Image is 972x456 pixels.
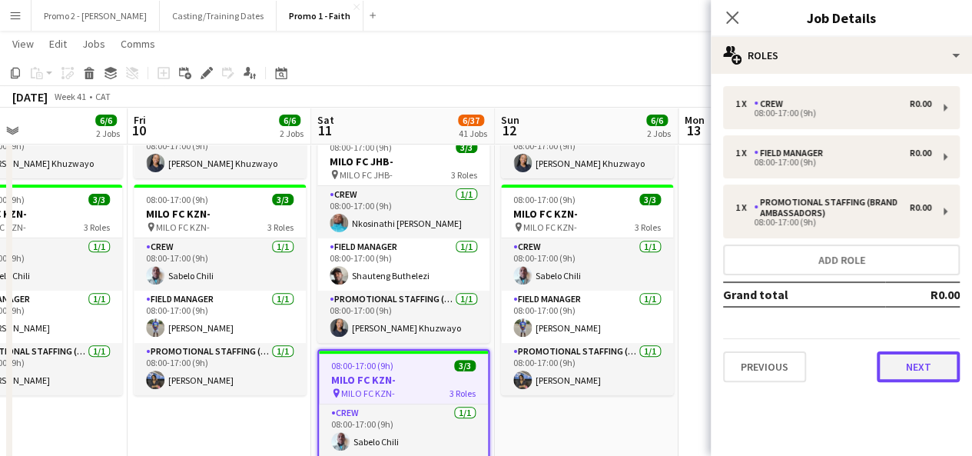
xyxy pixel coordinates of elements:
app-card-role: Promotional Staffing (Brand Ambassadors)1/108:00-17:00 (9h)[PERSON_NAME] Khuzwayo [501,126,673,178]
div: R0.00 [910,98,931,109]
app-job-card: 08:00-17:00 (9h)3/3MILO FC KZN- MILO FC KZN-3 RolesCrew1/108:00-17:00 (9h)Sabelo ChiliField Manag... [501,185,673,395]
div: 2 Jobs [280,128,304,139]
app-card-role: Promotional Staffing (Brand Ambassadors)1/108:00-17:00 (9h)[PERSON_NAME] Khuzwayo [317,291,489,343]
h3: Job Details [711,8,972,28]
button: Next [877,351,960,382]
span: 08:00-17:00 (9h) [330,141,392,153]
span: 3 Roles [635,221,661,233]
app-card-role: Field Manager1/108:00-17:00 (9h)[PERSON_NAME] [134,291,306,343]
h3: MILO FC KZN- [319,373,488,387]
span: 6/6 [646,115,668,126]
span: 3 Roles [84,221,110,233]
div: Crew [754,98,789,109]
a: Edit [43,34,73,54]
app-job-card: 08:00-17:00 (9h)3/3MILO FC KZN- MILO FC KZN-3 RolesCrew1/108:00-17:00 (9h)Sabelo ChiliField Manag... [134,185,306,395]
button: Add role [723,245,960,275]
div: 41 Jobs [459,128,487,139]
div: 08:00-17:00 (9h) [735,218,931,226]
span: 3/3 [639,194,661,205]
button: Fix 4 errors [707,87,781,107]
span: Comms [121,37,155,51]
span: 13 [682,121,705,139]
span: 3/3 [456,141,477,153]
td: R0.00 [885,282,960,307]
a: View [6,34,40,54]
div: 1 x [735,98,754,109]
td: Grand total [723,282,885,307]
div: 2 Jobs [96,128,120,139]
span: Week 41 [51,91,89,102]
div: 2 Jobs [647,128,671,139]
span: 08:00-17:00 (9h) [513,194,576,205]
app-card-role: Field Manager1/108:00-17:00 (9h)[PERSON_NAME] [501,291,673,343]
h3: MILO FC JHB- [317,155,489,168]
app-job-card: 08:00-17:00 (9h)3/3MILO FC JHB- MILO FC JHB-3 RolesCrew1/108:00-17:00 (9h)Nkosinathi [PERSON_NAME... [317,132,489,343]
span: View [12,37,34,51]
div: 1 x [735,148,754,158]
span: Fri [134,113,146,127]
app-card-role: Field Manager1/108:00-17:00 (9h)Shauteng Buthelezi [317,238,489,291]
a: Comms [114,34,161,54]
span: 3/3 [88,194,110,205]
div: Field Manager [754,148,829,158]
div: Promotional Staffing (Brand Ambassadors) [754,197,910,218]
button: Promo 2 - [PERSON_NAME] [32,1,160,31]
div: 08:00-17:00 (9h) [735,109,931,117]
span: Sun [501,113,519,127]
div: 08:00-17:00 (9h) [735,158,931,166]
button: Promo 1 - Faith [277,1,363,31]
div: R0.00 [910,148,931,158]
button: Previous [723,351,806,382]
div: [DATE] [12,89,48,105]
app-card-role: Crew1/108:00-17:00 (9h)Sabelo Chili [134,238,306,291]
span: MILO FC KZN- [156,221,210,233]
h3: MILO FC KZN- [501,207,673,221]
app-card-role: Crew1/108:00-17:00 (9h)Nkosinathi [PERSON_NAME] [317,186,489,238]
span: 6/37 [458,115,484,126]
span: Mon [685,113,705,127]
app-card-role: Promotional Staffing (Brand Ambassadors)1/108:00-17:00 (9h)[PERSON_NAME] [134,343,306,395]
div: R0.00 [910,202,931,213]
div: CAT [95,91,111,102]
span: 3 Roles [267,221,294,233]
button: Casting/Training Dates [160,1,277,31]
span: MILO FC KZN- [341,388,395,399]
span: 3 Roles [450,388,476,399]
span: 3 Roles [451,169,477,181]
span: 10 [131,121,146,139]
a: Jobs [76,34,111,54]
app-card-role: Promotional Staffing (Brand Ambassadors)1/108:00-17:00 (9h)[PERSON_NAME] Khuzwayo [134,126,306,178]
app-card-role: Promotional Staffing (Brand Ambassadors)1/108:00-17:00 (9h)[PERSON_NAME] [501,343,673,395]
span: Sat [317,113,334,127]
span: 08:00-17:00 (9h) [146,194,208,205]
span: 6/6 [279,115,300,126]
span: Jobs [82,37,105,51]
span: 08:00-17:00 (9h) [331,360,393,371]
span: 6/6 [95,115,117,126]
span: 12 [499,121,519,139]
div: 1 x [735,202,754,213]
span: 11 [315,121,334,139]
div: Roles [711,37,972,74]
span: 3/3 [454,360,476,371]
span: Edit [49,37,67,51]
span: MILO FC JHB- [340,169,393,181]
span: 3/3 [272,194,294,205]
h3: MILO FC KZN- [134,207,306,221]
span: MILO FC KZN- [523,221,577,233]
app-card-role: Crew1/108:00-17:00 (9h)Sabelo Chili [501,238,673,291]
